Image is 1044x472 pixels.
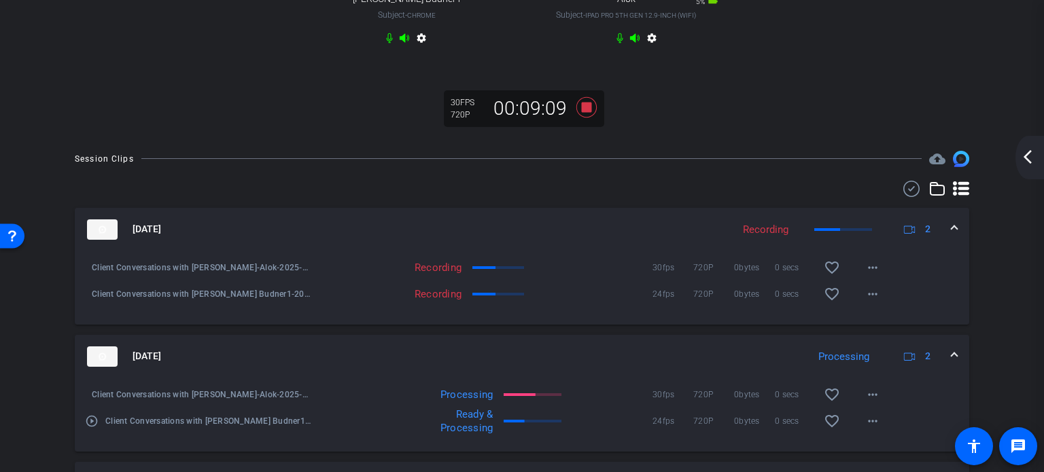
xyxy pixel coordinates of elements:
[824,259,840,276] mat-icon: favorite_border
[133,349,161,363] span: [DATE]
[1010,438,1026,454] mat-icon: message
[824,286,840,302] mat-icon: favorite_border
[312,261,468,274] div: Recording
[652,261,693,274] span: 30fps
[929,151,945,167] mat-icon: cloud_upload
[865,259,881,276] mat-icon: more_horiz
[812,349,876,365] div: Processing
[865,286,881,302] mat-icon: more_horiz
[87,346,118,367] img: thumb-nail
[652,414,693,428] span: 24fps
[734,414,775,428] span: 0bytes
[398,407,500,435] div: Ready & Processing
[929,151,945,167] span: Destinations for your clips
[953,151,969,167] img: Session clips
[734,287,775,301] span: 0bytes
[775,261,816,274] span: 0 secs
[583,10,585,20] span: -
[652,287,693,301] span: 24fps
[87,219,118,240] img: thumb-nail
[85,414,99,428] mat-icon: play_circle_outline
[413,33,430,49] mat-icon: settings
[865,413,881,429] mat-icon: more_horiz
[966,438,982,454] mat-icon: accessibility
[105,414,312,428] span: Client Conversations with [PERSON_NAME] Budner1-2025-08-20-11-15-47-592-0
[556,9,696,21] span: Subject
[75,208,969,251] mat-expansion-panel-header: thumb-nail[DATE]Recording2
[92,388,312,401] span: Client Conversations with [PERSON_NAME]-Alok-2025-08-20-11-15-47-592-1
[925,349,930,363] span: 2
[92,287,312,301] span: Client Conversations with [PERSON_NAME] Budner1-2025-08-20-12-06-08-123-0
[865,386,881,403] mat-icon: more_horiz
[92,261,312,274] span: Client Conversations with [PERSON_NAME]-Alok-2025-08-20-12-06-08-123-1
[407,12,436,19] span: Chrome
[734,261,775,274] span: 0bytes
[775,388,816,401] span: 0 secs
[734,388,775,401] span: 0bytes
[133,222,161,236] span: [DATE]
[405,10,407,20] span: -
[925,222,930,236] span: 2
[485,97,576,120] div: 00:09:09
[644,33,660,49] mat-icon: settings
[451,109,485,120] div: 720P
[75,335,969,378] mat-expansion-panel-header: thumb-nail[DATE]Processing2
[824,413,840,429] mat-icon: favorite_border
[460,98,474,107] span: FPS
[312,287,468,301] div: Recording
[775,414,816,428] span: 0 secs
[652,388,693,401] span: 30fps
[736,222,795,238] div: Recording
[693,287,734,301] span: 720P
[585,12,696,19] span: iPad Pro 5th Gen 12.9-inch (WiFi)
[75,152,134,166] div: Session Clips
[75,378,969,452] div: thumb-nail[DATE]Processing2
[75,251,969,325] div: thumb-nail[DATE]Recording2
[775,287,816,301] span: 0 secs
[398,388,500,401] div: Processing
[824,386,840,403] mat-icon: favorite_border
[1020,149,1036,165] mat-icon: arrow_back_ios_new
[378,9,436,21] span: Subject
[693,414,734,428] span: 720P
[693,261,734,274] span: 720P
[693,388,734,401] span: 720P
[451,97,485,108] div: 30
